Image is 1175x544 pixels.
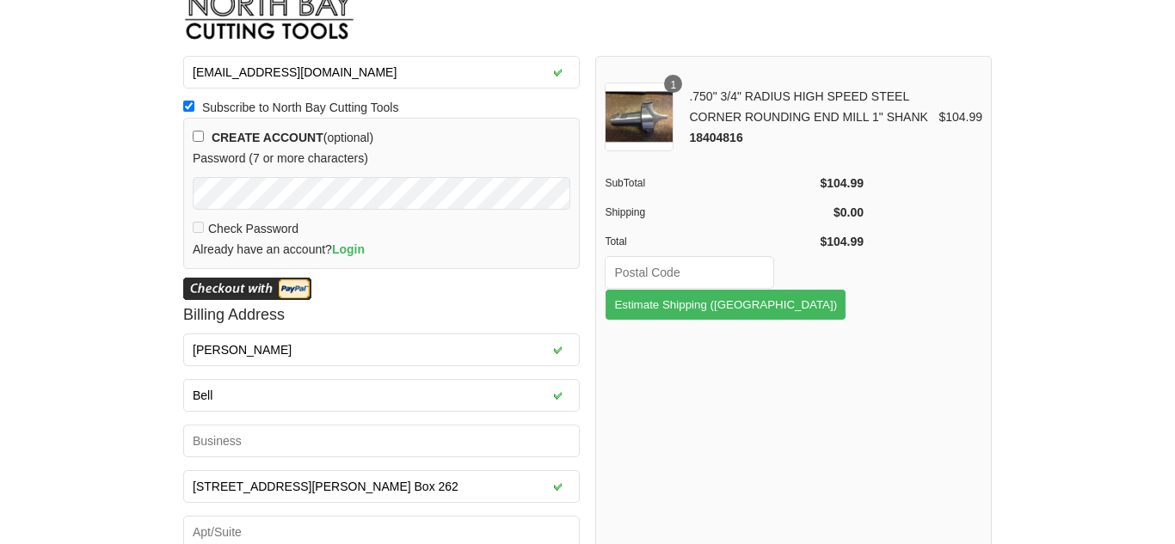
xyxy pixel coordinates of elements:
input: Business [183,425,580,457]
img: .750" 3/4" RADIUS HIGH SPEED STEEL CORNER ROUNDING END MILL 1" SHANK [605,83,674,151]
span: 18404816 [689,131,742,144]
td: $104.99 [820,168,864,198]
input: First Name [183,333,580,366]
img: Correct [554,392,563,400]
img: Correct [554,346,563,355]
h3: Billing address [183,300,580,329]
div: 1 [664,75,682,93]
td: $0.00 [820,198,864,227]
td: SubTotal [605,168,820,198]
input: Last Name [183,379,580,412]
b: Subscribe to North Bay Cutting Tools [202,97,399,118]
img: PayPal Express Checkout [183,278,311,300]
td: Total [605,227,820,256]
div: $104.99 [938,107,982,127]
img: Correct [554,483,563,492]
input: Email [183,56,580,89]
td: Shipping [605,198,820,227]
div: (optional) Password (7 or more characters) Check Password Already have an account? [183,118,580,269]
input: Address [183,470,580,503]
b: CREATE ACCOUNT [212,131,323,144]
img: Correct [554,69,563,77]
button: Estimate Shipping ([GEOGRAPHIC_DATA]) [605,289,846,321]
td: $104.99 [820,227,864,256]
input: Postal Code [605,256,774,289]
div: .750" 3/4" RADIUS HIGH SPEED STEEL CORNER ROUNDING END MILL 1" SHANK [682,86,938,148]
a: Login [332,242,365,256]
